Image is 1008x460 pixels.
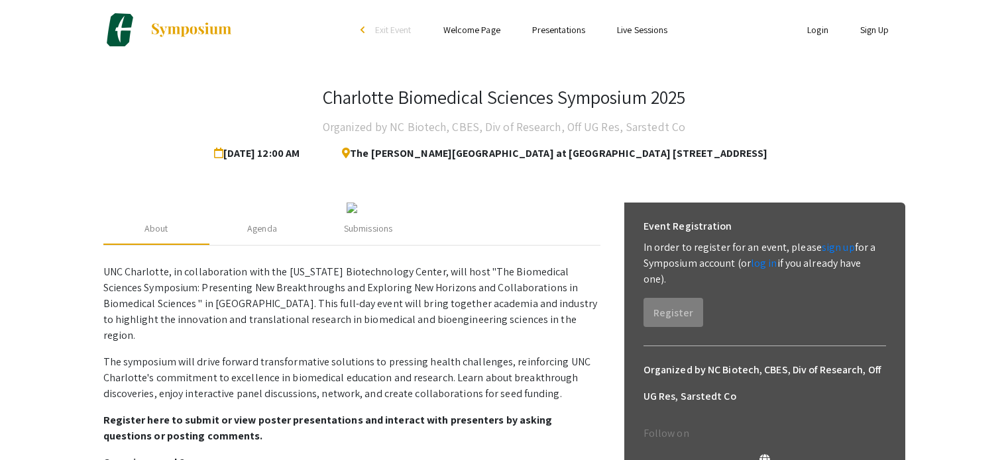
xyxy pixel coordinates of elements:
p: UNC Charlotte, in collaboration with the [US_STATE] Biotechnology Center, will host "The Biomedic... [103,264,600,344]
div: arrow_back_ios [361,26,368,34]
span: The [PERSON_NAME][GEOGRAPHIC_DATA] at [GEOGRAPHIC_DATA] [STREET_ADDRESS] [331,140,767,167]
img: c1384964-d4cf-4e9d-8fb0-60982fefffba.jpg [347,203,357,213]
h3: Charlotte Biomedical Sciences Symposium 2025 [323,86,685,109]
a: log in [751,256,777,270]
button: Register [644,298,703,327]
img: Symposium by ForagerOne [150,22,233,38]
a: Charlotte Biomedical Sciences Symposium 2025 [103,13,233,46]
a: Welcome Page [443,24,500,36]
img: Charlotte Biomedical Sciences Symposium 2025 [103,13,137,46]
span: [DATE] 12:00 AM [214,140,306,167]
div: Submissions [344,222,392,236]
a: Live Sessions [617,24,667,36]
a: Presentations [532,24,585,36]
a: sign up [822,240,855,254]
p: In order to register for an event, please for a Symposium account (or if you already have one). [644,240,886,287]
strong: Register here to submit or view poster presentations and interact with presenters by asking quest... [103,413,553,443]
h6: Event Registration [644,213,732,240]
span: Exit Event [375,24,412,36]
a: Login [807,24,828,36]
p: Follow on [644,426,886,441]
div: About [144,222,168,236]
p: The symposium will drive forward transformative solutions to pressing health challenges, reinforc... [103,354,600,402]
h4: Organized by NC Biotech, CBES, Div of Research, Off UG Res, Sarstedt Co [323,114,685,140]
h6: Organized by NC Biotech, CBES, Div of Research, Off UG Res, Sarstedt Co [644,357,886,410]
a: Sign Up [860,24,889,36]
div: Agenda [247,222,277,236]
